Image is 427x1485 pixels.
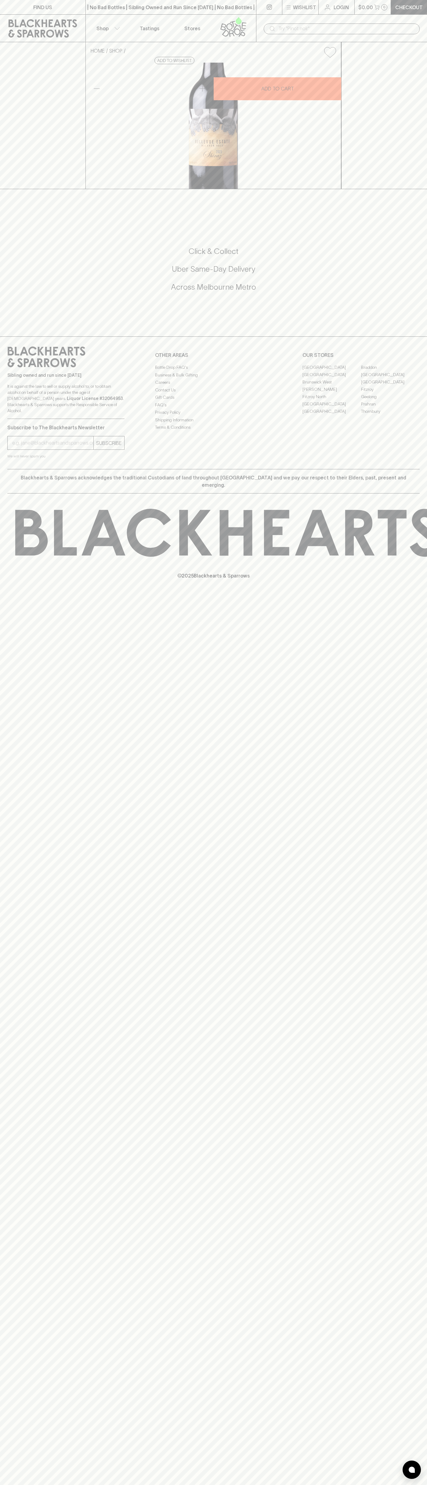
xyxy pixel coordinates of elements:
[12,474,415,489] p: Blackhearts & Sparrows acknowledges the traditional Custodians of land throughout [GEOGRAPHIC_DAT...
[128,15,171,42] a: Tastings
[361,364,420,371] a: Braddon
[7,372,125,378] p: Sibling owned and run since [DATE]
[67,396,123,401] strong: Liquor License #32064953
[33,4,52,11] p: FIND US
[7,453,125,459] p: We will never spam you
[154,57,194,64] button: Add to wishlist
[395,4,423,11] p: Checkout
[91,48,105,53] a: HOME
[140,25,159,32] p: Tastings
[12,438,93,448] input: e.g. jane@blackheartsandsparrows.com.au
[86,15,128,42] button: Shop
[261,85,294,92] p: ADD TO CART
[155,386,272,394] a: Contact Us
[361,386,420,393] a: Fitzroy
[155,394,272,401] a: Gift Cards
[302,371,361,378] a: [GEOGRAPHIC_DATA]
[293,4,316,11] p: Wishlist
[155,371,272,379] a: Business & Bulk Gifting
[214,77,341,100] button: ADD TO CART
[155,401,272,409] a: FAQ's
[302,393,361,400] a: Fitzroy North
[109,48,122,53] a: SHOP
[358,4,373,11] p: $0.00
[361,393,420,400] a: Geelong
[96,439,122,447] p: SUBSCRIBE
[361,371,420,378] a: [GEOGRAPHIC_DATA]
[155,379,272,386] a: Careers
[322,45,338,60] button: Add to wishlist
[361,378,420,386] a: [GEOGRAPHIC_DATA]
[334,4,349,11] p: Login
[155,364,272,371] a: Bottle Drop FAQ's
[302,378,361,386] a: Brunswick West
[409,1467,415,1473] img: bubble-icon
[155,416,272,424] a: Shipping Information
[7,222,420,324] div: Call to action block
[7,246,420,256] h5: Click & Collect
[94,436,124,449] button: SUBSCRIBE
[155,351,272,359] p: OTHER AREAS
[302,408,361,415] a: [GEOGRAPHIC_DATA]
[361,408,420,415] a: Thornbury
[302,400,361,408] a: [GEOGRAPHIC_DATA]
[383,5,385,9] p: 0
[302,351,420,359] p: OUR STORES
[155,424,272,431] a: Terms & Conditions
[86,63,341,189] img: 39721.png
[7,383,125,414] p: It is against the law to sell or supply alcohol to, or to obtain alcohol on behalf of a person un...
[7,424,125,431] p: Subscribe to The Blackhearts Newsletter
[278,24,415,34] input: Try "Pinot noir"
[361,400,420,408] a: Prahran
[302,364,361,371] a: [GEOGRAPHIC_DATA]
[302,386,361,393] a: [PERSON_NAME]
[184,25,200,32] p: Stores
[7,264,420,274] h5: Uber Same-Day Delivery
[155,409,272,416] a: Privacy Policy
[171,15,214,42] a: Stores
[7,282,420,292] h5: Across Melbourne Metro
[96,25,109,32] p: Shop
